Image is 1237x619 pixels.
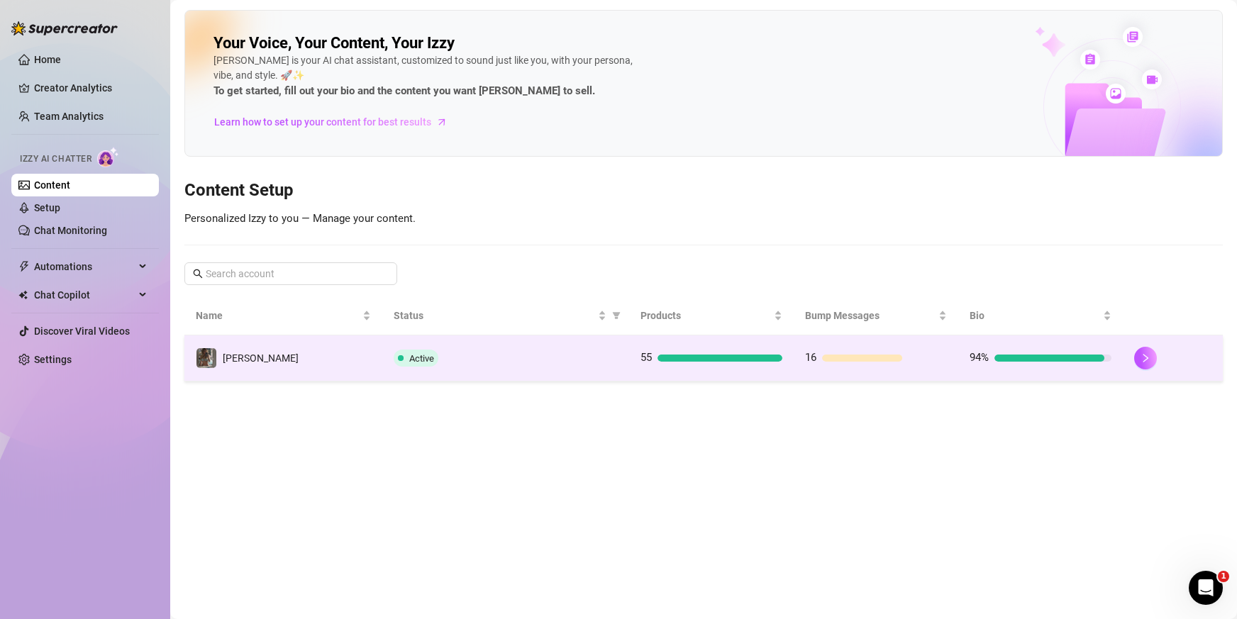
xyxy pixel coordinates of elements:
[34,225,107,236] a: Chat Monitoring
[1189,571,1223,605] iframe: Intercom live chat
[640,308,771,323] span: Products
[11,21,118,35] img: logo-BBDzfeDw.svg
[1141,353,1150,363] span: right
[34,179,70,191] a: Content
[34,111,104,122] a: Team Analytics
[629,296,794,335] th: Products
[1134,347,1157,369] button: right
[213,111,458,133] a: Learn how to set up your content for best results
[97,147,119,167] img: AI Chatter
[184,179,1223,202] h3: Content Setup
[34,284,135,306] span: Chat Copilot
[213,53,639,100] div: [PERSON_NAME] is your AI chat assistant, customized to sound just like you, with your persona, vi...
[394,308,595,323] span: Status
[612,311,621,320] span: filter
[34,325,130,337] a: Discover Viral Videos
[958,296,1123,335] th: Bio
[794,296,958,335] th: Bump Messages
[214,114,431,130] span: Learn how to set up your content for best results
[34,202,60,213] a: Setup
[435,115,449,129] span: arrow-right
[640,351,652,364] span: 55
[18,261,30,272] span: thunderbolt
[409,353,434,364] span: Active
[206,266,377,281] input: Search account
[223,352,299,364] span: [PERSON_NAME]
[382,296,629,335] th: Status
[184,296,382,335] th: Name
[609,305,623,326] span: filter
[213,84,595,97] strong: To get started, fill out your bio and the content you want [PERSON_NAME] to sell.
[184,212,416,225] span: Personalized Izzy to you — Manage your content.
[1218,571,1229,582] span: 1
[34,354,72,365] a: Settings
[805,351,816,364] span: 16
[34,77,148,99] a: Creator Analytics
[34,54,61,65] a: Home
[18,290,28,300] img: Chat Copilot
[805,308,936,323] span: Bump Messages
[1002,11,1222,156] img: ai-chatter-content-library-cLFOSyPT.png
[970,351,989,364] span: 94%
[196,348,216,368] img: Felicity
[20,152,91,166] span: Izzy AI Chatter
[196,308,360,323] span: Name
[970,308,1100,323] span: Bio
[193,269,203,279] span: search
[213,33,455,53] h2: Your Voice, Your Content, Your Izzy
[34,255,135,278] span: Automations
